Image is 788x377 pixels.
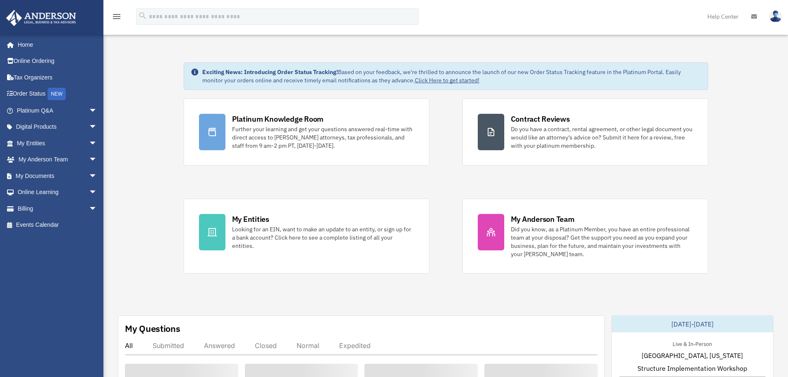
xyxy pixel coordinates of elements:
span: [GEOGRAPHIC_DATA], [US_STATE] [642,351,743,360]
div: All [125,341,133,350]
div: Live & In-Person [666,339,719,348]
a: My Entities Looking for an EIN, want to make an update to an entity, or sign up for a bank accoun... [184,199,429,274]
div: Normal [297,341,319,350]
a: Online Ordering [6,53,110,70]
div: My Entities [232,214,269,224]
span: arrow_drop_down [89,168,105,185]
div: Submitted [153,341,184,350]
span: arrow_drop_down [89,135,105,152]
div: Answered [204,341,235,350]
a: My Documentsarrow_drop_down [6,168,110,184]
span: arrow_drop_down [89,184,105,201]
div: Did you know, as a Platinum Member, you have an entire professional team at your disposal? Get th... [511,225,693,258]
a: Online Learningarrow_drop_down [6,184,110,201]
div: My Anderson Team [511,214,575,224]
a: Click Here to get started! [415,77,479,84]
div: Looking for an EIN, want to make an update to an entity, or sign up for a bank account? Click her... [232,225,414,250]
i: search [138,11,147,20]
span: arrow_drop_down [89,102,105,119]
span: arrow_drop_down [89,151,105,168]
a: My Entitiesarrow_drop_down [6,135,110,151]
a: My Anderson Team Did you know, as a Platinum Member, you have an entire professional team at your... [462,199,708,274]
a: Platinum Knowledge Room Further your learning and get your questions answered real-time with dire... [184,98,429,166]
a: Digital Productsarrow_drop_down [6,119,110,135]
span: arrow_drop_down [89,200,105,217]
div: Platinum Knowledge Room [232,114,324,124]
div: [DATE]-[DATE] [612,316,773,332]
a: Platinum Q&Aarrow_drop_down [6,102,110,119]
div: NEW [48,88,66,100]
a: Events Calendar [6,217,110,233]
a: My Anderson Teamarrow_drop_down [6,151,110,168]
span: arrow_drop_down [89,119,105,136]
div: My Questions [125,322,180,335]
div: Further your learning and get your questions answered real-time with direct access to [PERSON_NAM... [232,125,414,150]
span: Structure Implementation Workshop [637,363,747,373]
a: Tax Organizers [6,69,110,86]
i: menu [112,12,122,22]
img: User Pic [769,10,782,22]
div: Contract Reviews [511,114,570,124]
div: Closed [255,341,277,350]
a: Home [6,36,105,53]
a: menu [112,14,122,22]
img: Anderson Advisors Platinum Portal [4,10,79,26]
a: Order StatusNEW [6,86,110,103]
div: Expedited [339,341,371,350]
a: Contract Reviews Do you have a contract, rental agreement, or other legal document you would like... [462,98,708,166]
a: Billingarrow_drop_down [6,200,110,217]
strong: Exciting News: Introducing Order Status Tracking! [202,68,338,76]
div: Do you have a contract, rental agreement, or other legal document you would like an attorney's ad... [511,125,693,150]
div: Based on your feedback, we're thrilled to announce the launch of our new Order Status Tracking fe... [202,68,701,84]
